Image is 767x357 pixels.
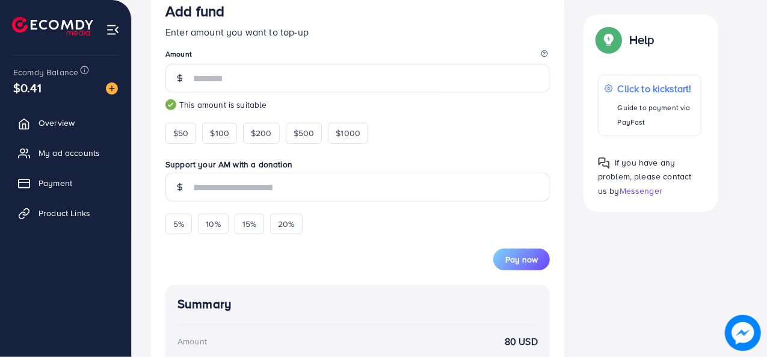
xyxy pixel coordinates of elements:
label: Support your AM with a donation [165,158,550,170]
small: This amount is suitable [165,99,550,111]
span: $0.41 [13,79,42,96]
div: Amount [177,335,207,347]
span: Messenger [620,184,662,196]
legend: Amount [165,49,550,64]
span: My ad accounts [39,147,100,159]
span: $500 [294,127,315,139]
span: 20% [278,218,294,230]
button: Pay now [493,249,550,270]
span: Ecomdy Balance [13,66,78,78]
h4: Summary [177,297,538,312]
img: Popup guide [598,157,610,169]
span: 15% [242,218,256,230]
strong: 80 USD [505,335,538,349]
span: $1000 [336,127,360,139]
a: Payment [9,171,122,195]
p: Help [629,33,655,47]
img: guide [165,99,176,110]
a: Product Links [9,201,122,225]
a: Overview [9,111,122,135]
img: image [106,82,118,95]
h3: Add fund [165,2,224,20]
span: $200 [251,127,272,139]
a: My ad accounts [9,141,122,165]
p: Guide to payment via PayFast [618,101,695,129]
p: Enter amount you want to top-up [165,25,550,39]
img: Popup guide [598,29,620,51]
span: 10% [206,218,220,230]
span: $100 [210,127,229,139]
span: Pay now [505,253,538,265]
img: menu [106,23,120,37]
span: If you have any problem, please contact us by [598,157,692,196]
span: 5% [173,218,184,230]
p: Click to kickstart! [618,81,695,96]
img: logo [12,17,93,36]
img: image [725,315,761,351]
span: Payment [39,177,72,189]
span: Overview [39,117,75,129]
span: Product Links [39,207,90,219]
span: $50 [173,127,188,139]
